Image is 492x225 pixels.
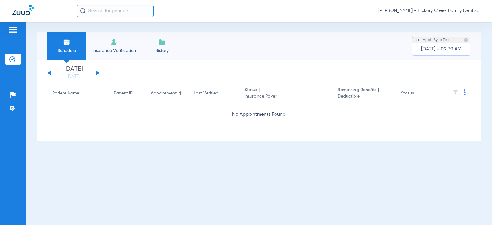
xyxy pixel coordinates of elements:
img: Manual Insurance Verification [111,38,118,46]
input: Search for patients [77,5,154,17]
img: Zuub Logo [12,5,34,15]
span: Schedule [52,48,81,54]
th: Status [396,85,438,102]
div: No Appointments Found [47,111,470,119]
span: History [147,48,177,54]
div: Patient Name [52,90,79,97]
img: hamburger-icon [8,26,18,34]
span: [PERSON_NAME] - Hickory Creek Family Dentistry [378,8,480,14]
div: Patient ID [114,90,141,97]
img: Search Icon [80,8,85,14]
img: Schedule [63,38,70,46]
img: last sync help info [464,38,468,42]
span: Insurance Payer [244,93,328,100]
span: Deductible [338,93,391,100]
th: Remaining Benefits | [333,85,396,102]
li: [DATE] [55,66,92,80]
div: Last Verified [194,90,219,97]
span: Last Appt. Sync Time: [415,37,451,43]
div: Last Verified [194,90,235,97]
span: Insurance Verification [90,48,138,54]
div: Patient Name [52,90,104,97]
a: [DATE] [55,74,92,80]
th: Status | [240,85,333,102]
div: Appointment [151,90,177,97]
img: filter.svg [452,89,458,95]
div: Appointment [151,90,184,97]
span: [DATE] - 09:39 AM [421,46,462,52]
img: group-dot-blue.svg [464,89,466,95]
img: History [158,38,166,46]
div: Patient ID [114,90,133,97]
